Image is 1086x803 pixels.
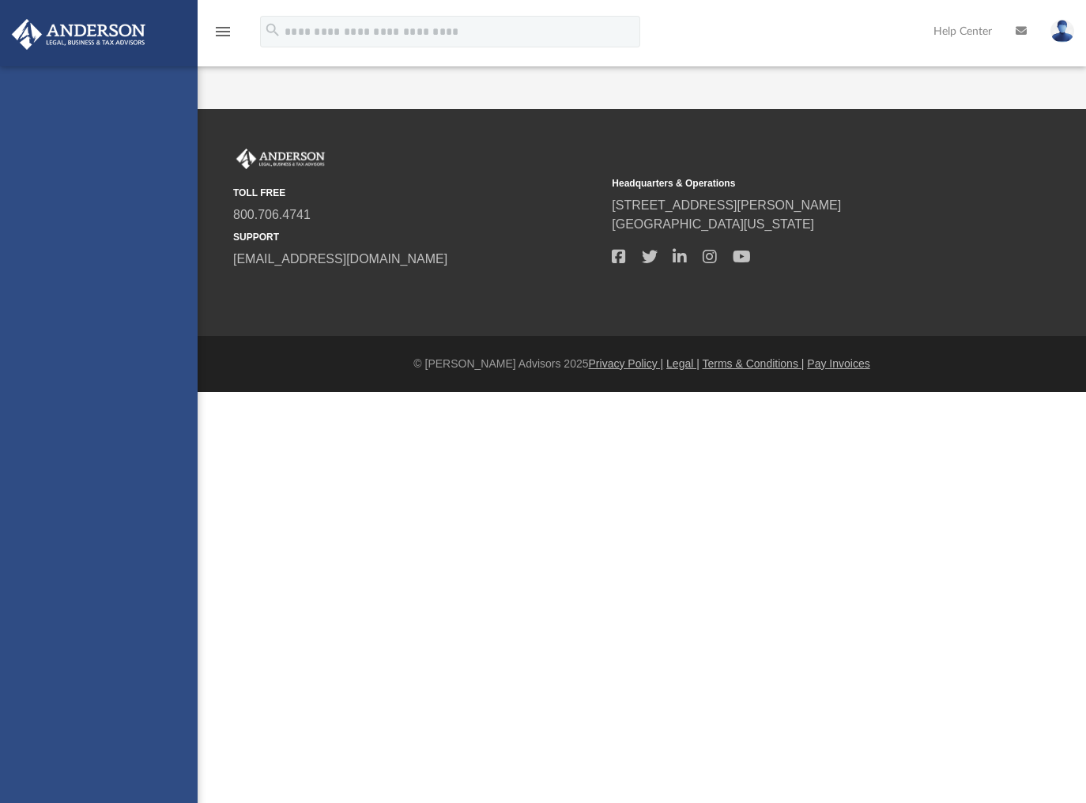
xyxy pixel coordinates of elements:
a: menu [213,30,232,41]
small: Headquarters & Operations [612,176,979,190]
a: [EMAIL_ADDRESS][DOMAIN_NAME] [233,252,447,266]
a: Legal | [666,357,699,370]
small: TOLL FREE [233,186,601,200]
img: User Pic [1050,20,1074,43]
a: Privacy Policy | [589,357,664,370]
a: Terms & Conditions | [703,357,805,370]
a: 800.706.4741 [233,208,311,221]
a: Pay Invoices [807,357,869,370]
div: © [PERSON_NAME] Advisors 2025 [198,356,1086,372]
a: [GEOGRAPHIC_DATA][US_STATE] [612,217,814,231]
i: search [264,21,281,39]
img: Anderson Advisors Platinum Portal [233,149,328,169]
i: menu [213,22,232,41]
a: [STREET_ADDRESS][PERSON_NAME] [612,198,841,212]
small: SUPPORT [233,230,601,244]
img: Anderson Advisors Platinum Portal [7,19,150,50]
